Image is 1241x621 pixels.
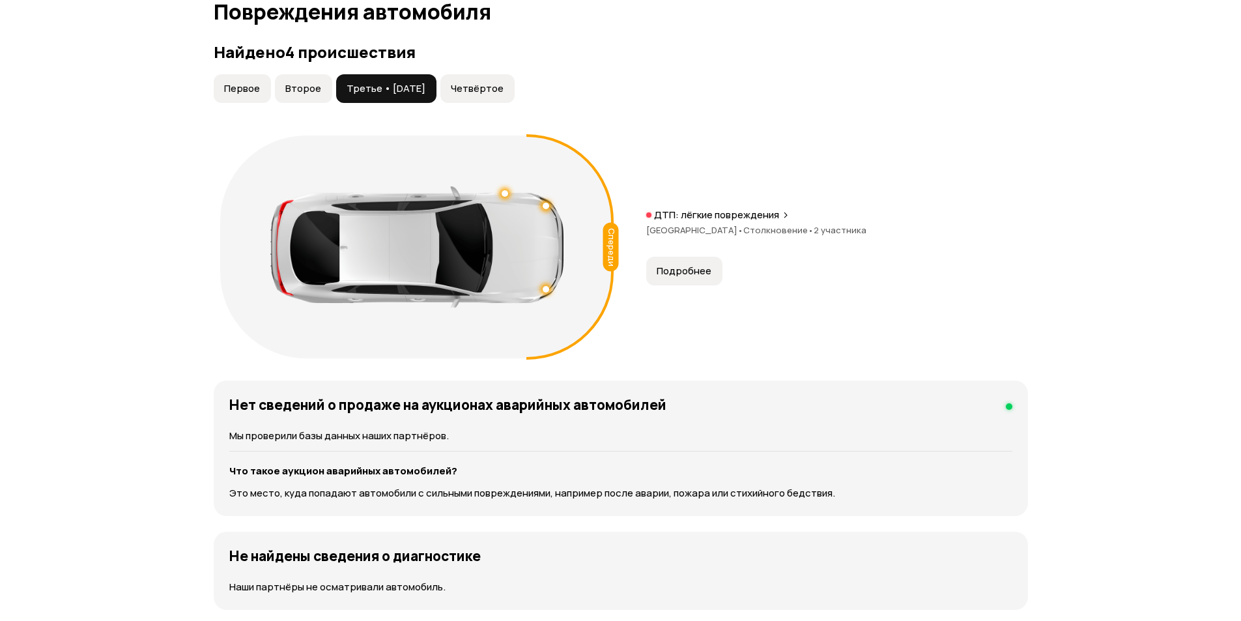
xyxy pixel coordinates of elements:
span: • [808,224,814,236]
p: Это место, куда попадают автомобили с сильными повреждениями, например после аварии, пожара или с... [229,486,1012,500]
button: Первое [214,74,271,103]
span: Столкновение [743,224,814,236]
button: Третье • [DATE] [336,74,436,103]
h3: Найдено 4 происшествия [214,43,1028,61]
span: Первое [224,82,260,95]
span: Четвёртое [451,82,504,95]
span: • [737,224,743,236]
span: 2 участника [814,224,866,236]
button: Четвёртое [440,74,515,103]
p: Мы проверили базы данных наших партнёров. [229,429,1012,443]
span: Второе [285,82,321,95]
button: Второе [275,74,332,103]
p: Наши партнёры не осматривали автомобиль. [229,580,1012,594]
button: Подробнее [646,257,722,285]
span: [GEOGRAPHIC_DATA] [646,224,743,236]
h4: Нет сведений о продаже на аукционах аварийных автомобилей [229,396,666,413]
p: ДТП: лёгкие повреждения [654,209,779,222]
span: Третье • [DATE] [347,82,425,95]
h4: Не найдены сведения о диагностике [229,547,481,564]
strong: Что такое аукцион аварийных автомобилей? [229,464,457,478]
span: Подробнее [657,265,711,278]
div: Спереди [603,223,618,272]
